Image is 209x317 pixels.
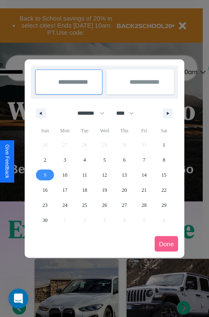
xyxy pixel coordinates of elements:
[115,198,134,213] button: 27
[35,152,55,168] button: 2
[94,152,114,168] button: 5
[55,198,74,213] button: 24
[35,168,55,183] button: 9
[43,198,48,213] span: 23
[122,198,127,213] span: 27
[55,183,74,198] button: 17
[75,198,94,213] button: 25
[82,183,87,198] span: 18
[102,183,107,198] span: 19
[115,152,134,168] button: 6
[75,152,94,168] button: 4
[55,124,74,137] span: Mon
[163,152,165,168] span: 8
[62,198,67,213] span: 24
[102,198,107,213] span: 26
[94,168,114,183] button: 12
[154,183,174,198] button: 22
[43,183,48,198] span: 16
[161,198,166,213] span: 29
[154,137,174,152] button: 1
[35,198,55,213] button: 23
[134,152,154,168] button: 7
[115,124,134,137] span: Thu
[64,152,66,168] span: 3
[142,183,147,198] span: 21
[55,168,74,183] button: 10
[161,168,166,183] span: 15
[75,183,94,198] button: 18
[122,168,127,183] span: 13
[35,183,55,198] button: 16
[82,198,87,213] span: 25
[44,152,46,168] span: 2
[102,168,107,183] span: 12
[115,168,134,183] button: 13
[154,152,174,168] button: 8
[55,152,74,168] button: 3
[62,183,67,198] span: 17
[94,198,114,213] button: 26
[44,168,46,183] span: 9
[154,124,174,137] span: Sat
[154,168,174,183] button: 15
[35,124,55,137] span: Sun
[115,183,134,198] button: 20
[142,198,147,213] span: 28
[35,213,55,228] button: 30
[143,152,145,168] span: 7
[82,168,87,183] span: 11
[154,198,174,213] button: 29
[43,213,48,228] span: 30
[123,152,125,168] span: 6
[75,168,94,183] button: 11
[94,124,114,137] span: Wed
[103,152,106,168] span: 5
[75,124,94,137] span: Tue
[163,137,165,152] span: 1
[134,183,154,198] button: 21
[155,236,178,252] button: Done
[142,168,147,183] span: 14
[161,183,166,198] span: 22
[4,144,10,178] div: Give Feedback
[122,183,127,198] span: 20
[94,183,114,198] button: 19
[134,124,154,137] span: Fri
[134,168,154,183] button: 14
[62,168,67,183] span: 10
[84,152,86,168] span: 4
[8,289,28,309] iframe: Intercom live chat
[134,198,154,213] button: 28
